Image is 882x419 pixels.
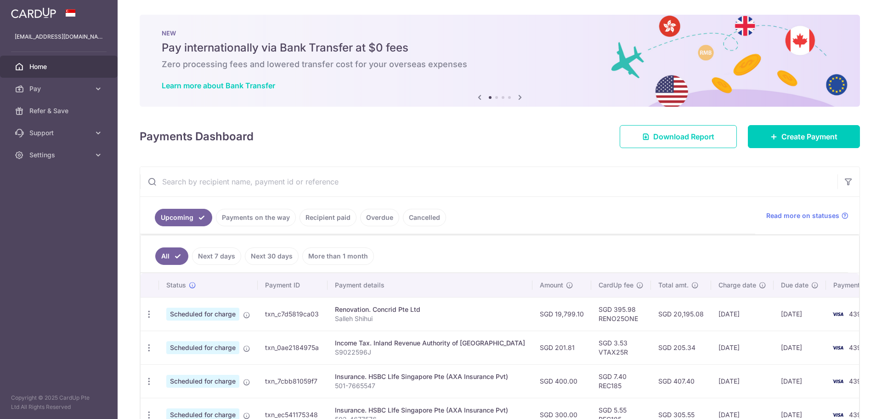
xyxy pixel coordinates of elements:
td: [DATE] [711,364,774,398]
a: Upcoming [155,209,212,226]
span: Settings [29,150,90,160]
p: 501-7665547 [335,381,525,390]
td: SGD 205.34 [651,331,711,364]
p: S9022596J [335,348,525,357]
span: Read more on statuses [766,211,839,220]
span: Create Payment [781,131,837,142]
a: All [155,247,188,265]
td: SGD 407.40 [651,364,711,398]
a: Next 7 days [192,247,241,265]
span: Scheduled for charge [166,341,239,354]
h4: Payments Dashboard [140,128,254,145]
a: Download Report [620,125,737,148]
span: Download Report [653,131,714,142]
td: txn_0ae2184975a [258,331,328,364]
span: Scheduled for charge [166,375,239,388]
img: Bank Card [829,376,847,387]
td: SGD 395.98 RENO25ONE [591,297,651,331]
td: SGD 20,195.08 [651,297,711,331]
img: CardUp [11,7,56,18]
span: Pay [29,84,90,93]
a: Overdue [360,209,399,226]
a: Read more on statuses [766,211,848,220]
span: 4390 [849,377,865,385]
a: More than 1 month [302,247,374,265]
div: Insurance. HSBC LIfe Singapore Pte (AXA Insurance Pvt) [335,372,525,381]
div: Insurance. HSBC LIfe Singapore Pte (AXA Insurance Pvt) [335,406,525,415]
span: Total amt. [658,281,689,290]
td: txn_c7d5819ca03 [258,297,328,331]
td: [DATE] [774,364,826,398]
td: SGD 3.53 VTAX25R [591,331,651,364]
span: Status [166,281,186,290]
span: Scheduled for charge [166,308,239,321]
a: Next 30 days [245,247,299,265]
th: Payment ID [258,273,328,297]
h6: Zero processing fees and lowered transfer cost for your overseas expenses [162,59,838,70]
td: SGD 19,799.10 [532,297,591,331]
span: Home [29,62,90,71]
span: Amount [540,281,563,290]
a: Learn more about Bank Transfer [162,81,275,90]
span: 4390 [849,411,865,419]
span: Support [29,128,90,138]
span: Charge date [718,281,756,290]
td: SGD 201.81 [532,331,591,364]
td: [DATE] [711,297,774,331]
td: SGD 7.40 REC185 [591,364,651,398]
span: 4390 [849,344,865,351]
th: Payment details [328,273,532,297]
span: CardUp fee [599,281,633,290]
td: txn_7cbb81059f7 [258,364,328,398]
a: Cancelled [403,209,446,226]
img: Bank Card [829,342,847,353]
td: [DATE] [774,331,826,364]
h5: Pay internationally via Bank Transfer at $0 fees [162,40,838,55]
td: SGD 400.00 [532,364,591,398]
img: Bank transfer banner [140,15,860,107]
td: [DATE] [711,331,774,364]
a: Create Payment [748,125,860,148]
p: [EMAIL_ADDRESS][DOMAIN_NAME] [15,32,103,41]
a: Recipient paid [300,209,356,226]
p: NEW [162,29,838,37]
td: [DATE] [774,297,826,331]
img: Bank Card [829,309,847,320]
div: Income Tax. Inland Revenue Authority of [GEOGRAPHIC_DATA] [335,339,525,348]
span: Refer & Save [29,106,90,115]
p: Salleh Shihui [335,314,525,323]
span: Due date [781,281,808,290]
input: Search by recipient name, payment id or reference [140,167,837,196]
div: Renovation. Concrid Pte Ltd [335,305,525,314]
a: Payments on the way [216,209,296,226]
span: 4390 [849,310,865,318]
